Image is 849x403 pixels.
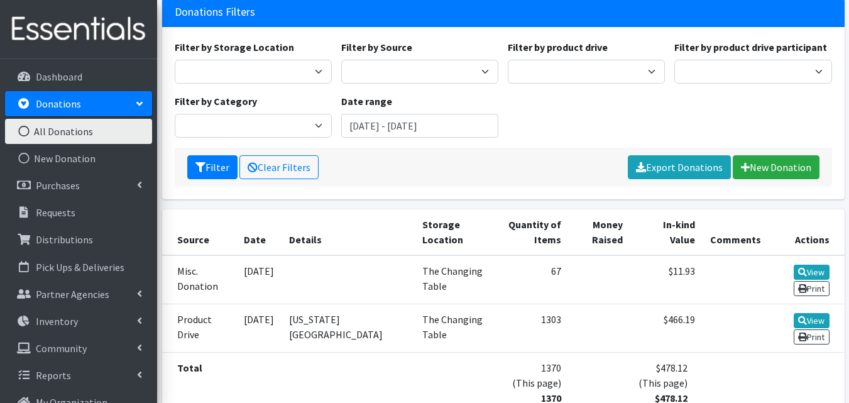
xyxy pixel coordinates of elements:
[282,209,415,255] th: Details
[341,114,498,138] input: January 1, 2011 - December 31, 2011
[239,155,319,179] a: Clear Filters
[5,8,152,50] img: HumanEssentials
[162,255,236,304] td: Misc. Donation
[5,91,152,116] a: Donations
[162,304,236,352] td: Product Drive
[236,255,282,304] td: [DATE]
[493,255,569,304] td: 67
[175,94,257,109] label: Filter by Category
[36,233,93,246] p: Distributions
[5,173,152,198] a: Purchases
[5,282,152,307] a: Partner Agencies
[415,255,493,304] td: The Changing Table
[794,281,830,296] a: Print
[630,255,703,304] td: $11.93
[5,336,152,361] a: Community
[769,209,845,255] th: Actions
[36,315,78,328] p: Inventory
[5,200,152,225] a: Requests
[36,369,71,382] p: Reports
[282,304,415,352] td: [US_STATE][GEOGRAPHIC_DATA]
[162,209,236,255] th: Source
[5,309,152,334] a: Inventory
[493,304,569,352] td: 1303
[5,64,152,89] a: Dashboard
[36,261,124,273] p: Pick Ups & Deliveries
[341,40,412,55] label: Filter by Source
[175,40,294,55] label: Filter by Storage Location
[415,304,493,352] td: The Changing Table
[569,209,630,255] th: Money Raised
[794,313,830,328] a: View
[36,206,75,219] p: Requests
[703,209,769,255] th: Comments
[674,40,827,55] label: Filter by product drive participant
[5,227,152,252] a: Distributions
[733,155,819,179] a: New Donation
[175,6,255,19] h3: Donations Filters
[5,363,152,388] a: Reports
[187,155,238,179] button: Filter
[794,265,830,280] a: View
[5,146,152,171] a: New Donation
[5,119,152,144] a: All Donations
[36,342,87,355] p: Community
[236,209,282,255] th: Date
[341,94,392,109] label: Date range
[794,329,830,345] a: Print
[236,304,282,352] td: [DATE]
[36,97,81,110] p: Donations
[36,288,109,301] p: Partner Agencies
[36,70,82,83] p: Dashboard
[630,304,703,352] td: $466.19
[5,255,152,280] a: Pick Ups & Deliveries
[508,40,608,55] label: Filter by product drive
[630,209,703,255] th: In-kind Value
[36,179,80,192] p: Purchases
[628,155,731,179] a: Export Donations
[493,209,569,255] th: Quantity of Items
[177,362,202,374] strong: Total
[415,209,493,255] th: Storage Location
